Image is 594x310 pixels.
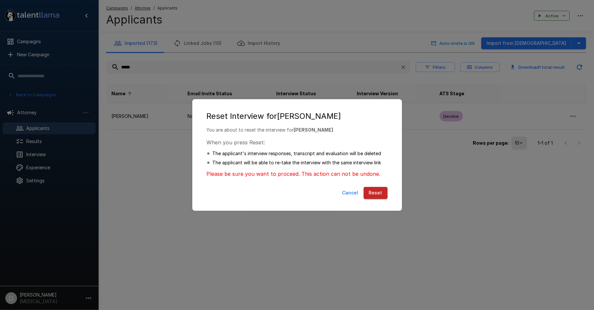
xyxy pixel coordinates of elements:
b: [PERSON_NAME] [294,127,334,133]
p: Please be sure you want to proceed. This action can not be undone. [207,170,388,178]
h2: Reset Interview for [PERSON_NAME] [199,106,395,127]
p: The applicant's interview responses, transcript and evaluation will be deleted [213,150,381,157]
p: The applicant will be able to re-take the interview with the same interview link [213,159,381,166]
p: When you press Reset: [207,138,388,146]
p: You are about to reset the interview for [207,127,388,133]
button: Reset [364,187,388,199]
button: Cancel [340,187,361,199]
